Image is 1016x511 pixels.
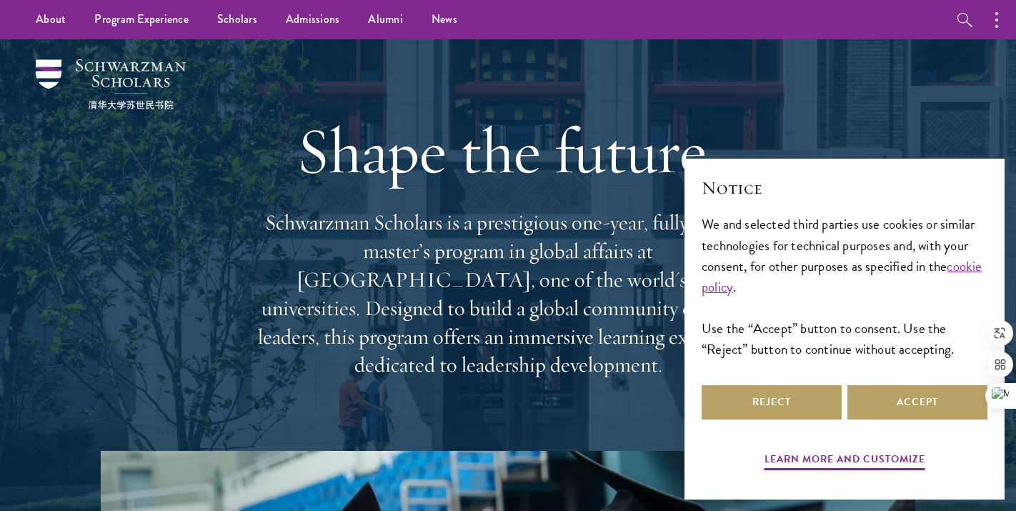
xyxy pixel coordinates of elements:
[36,59,186,109] img: Schwarzman Scholars
[847,385,987,420] button: Accept
[251,209,765,379] p: Schwarzman Scholars is a prestigious one-year, fully funded master’s program in global affairs at...
[702,176,987,200] h2: Notice
[765,450,925,472] button: Learn more and customize
[251,111,765,191] h1: Shape the future.
[702,385,842,420] button: Reject
[702,214,987,359] div: We and selected third parties use cookies or similar technologies for technical purposes and, wit...
[702,256,982,297] a: cookie policy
